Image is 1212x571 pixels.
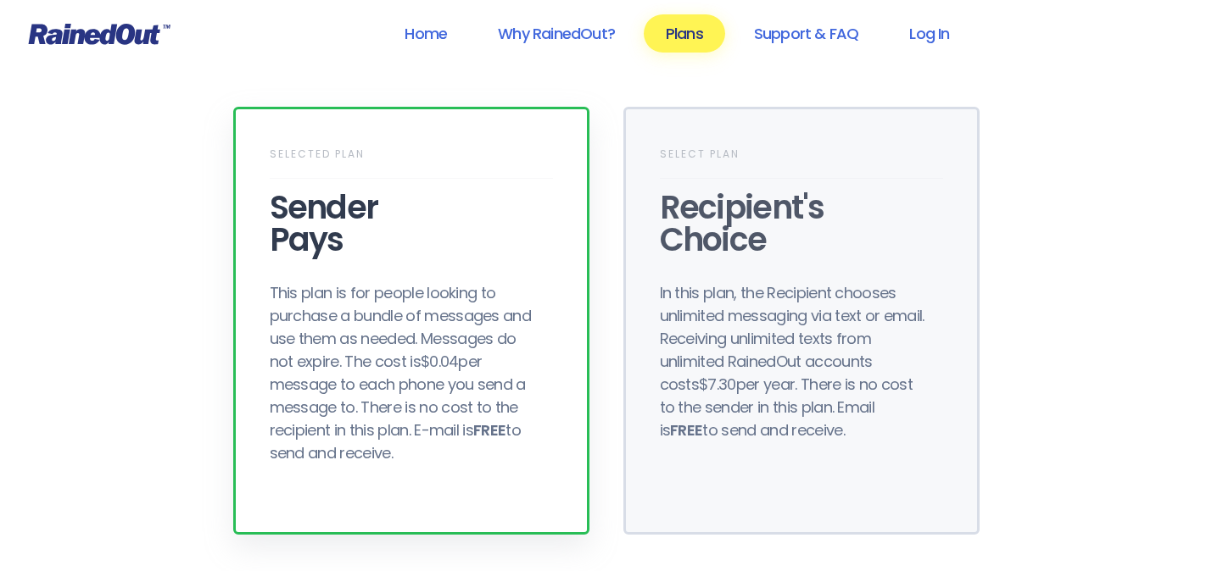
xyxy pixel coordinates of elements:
a: Log In [887,14,971,53]
div: Select PlanRecipient'sChoiceIn this plan, the Recipient chooses unlimited messaging via text or e... [623,107,980,535]
div: Selected PlanSenderPaysThis plan is for people looking to purchase a bundle of messages and use t... [233,107,589,535]
div: In this plan, the Recipient chooses unlimited messaging via text or email. Receiving unlimited te... [660,281,931,441]
a: Home [383,14,469,53]
a: Why RainedOut? [476,14,637,53]
div: Recipient's Choice [660,191,943,256]
div: This plan is for people looking to purchase a bundle of messages and use them as needed. Messages... [270,281,541,464]
a: Plans [644,14,725,53]
div: Sender Pays [270,191,553,256]
b: FREE [670,419,702,441]
div: Select Plan [660,143,943,179]
a: Support & FAQ [732,14,880,53]
b: FREE [473,419,505,441]
div: Selected Plan [270,143,553,179]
